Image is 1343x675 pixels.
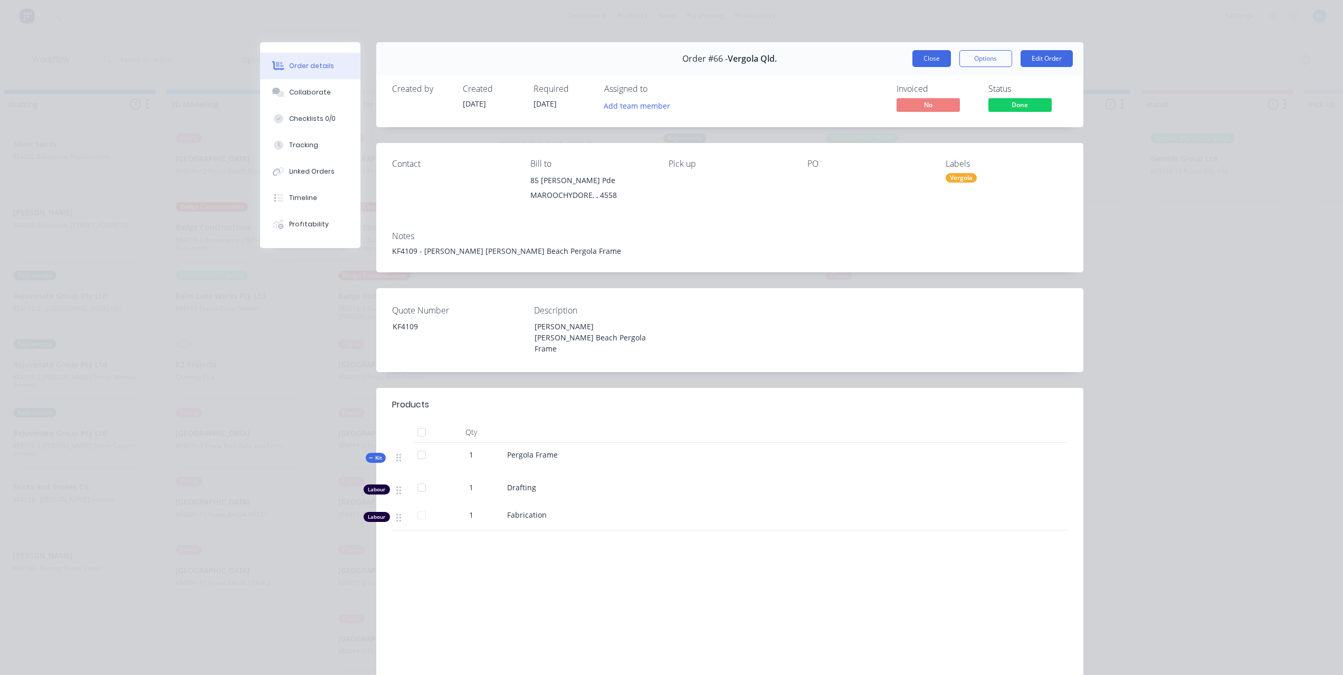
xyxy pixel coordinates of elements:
button: Options [959,50,1012,67]
span: Done [988,98,1052,111]
span: Drafting [507,482,536,492]
button: Done [988,98,1052,114]
div: KF4109 - [PERSON_NAME] [PERSON_NAME] Beach Pergola Frame [392,245,1068,256]
div: Checklists 0/0 [289,114,336,123]
div: Collaborate [289,88,331,97]
button: Profitability [260,211,360,237]
div: Qty [440,422,503,443]
div: 85 [PERSON_NAME] PdeMAROOCHYDORE, , 4558 [530,173,652,207]
span: 1 [469,482,473,493]
button: Timeline [260,185,360,211]
span: 1 [469,509,473,520]
button: Checklists 0/0 [260,106,360,132]
label: Quote Number [392,304,524,317]
button: Edit Order [1021,50,1073,67]
div: Profitability [289,220,329,229]
div: Order details [289,61,334,71]
div: Status [988,84,1068,94]
div: 85 [PERSON_NAME] Pde [530,173,652,188]
div: Labour [364,512,390,522]
div: Labour [364,484,390,495]
div: Vergola [946,173,977,183]
button: Add team member [604,98,676,112]
span: [DATE] [463,99,486,109]
div: Pick up [669,159,790,169]
span: 1 [469,449,473,460]
button: Collaborate [260,79,360,106]
div: [PERSON_NAME] [PERSON_NAME] Beach Pergola Frame [526,319,658,356]
div: PO [807,159,929,169]
div: KF4109 [384,319,516,334]
span: Fabrication [507,510,547,520]
div: Tracking [289,140,318,150]
div: Required [534,84,592,94]
div: Products [392,398,429,411]
button: Tracking [260,132,360,158]
div: Kit [366,453,386,463]
div: Notes [392,231,1068,241]
label: Description [534,304,666,317]
div: Contact [392,159,513,169]
span: Order #66 - [682,54,728,64]
span: Vergola Qld. [728,54,777,64]
div: Linked Orders [289,167,335,176]
span: No [897,98,960,111]
div: MAROOCHYDORE, , 4558 [530,188,652,203]
div: Assigned to [604,84,710,94]
span: Kit [369,454,383,462]
span: [DATE] [534,99,557,109]
div: Labels [946,159,1067,169]
button: Order details [260,53,360,79]
div: Created [463,84,521,94]
button: Close [912,50,951,67]
div: Timeline [289,193,317,203]
div: Bill to [530,159,652,169]
div: Created by [392,84,450,94]
span: Pergola Frame [507,450,558,460]
button: Add team member [598,98,675,112]
button: Linked Orders [260,158,360,185]
div: Invoiced [897,84,976,94]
